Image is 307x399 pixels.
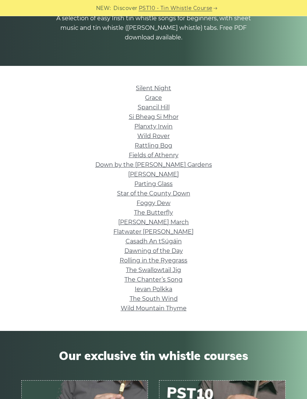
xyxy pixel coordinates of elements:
[113,4,138,13] span: Discover
[139,4,212,13] a: PST10 - Tin Whistle Course
[134,209,173,216] a: The Butterfly
[134,123,173,130] a: Planxty Irwin
[118,219,189,226] a: [PERSON_NAME] March
[54,14,253,43] p: A selection of easy Irish tin whistle songs for beginners, with sheet music and tin whistle ([PER...
[138,104,170,111] a: Spancil Hill
[126,238,182,245] a: Casadh An tSúgáin
[124,276,183,283] a: The Chanter’s Song
[95,162,212,169] a: Down by the [PERSON_NAME] Gardens
[126,267,181,274] a: The Swallowtail Jig
[137,133,170,140] a: Wild Rover
[113,229,194,236] a: Flatwater [PERSON_NAME]
[21,349,286,363] span: Our exclusive tin whistle courses
[145,95,162,102] a: Grace
[120,257,187,264] a: Rolling in the Ryegrass
[134,181,173,188] a: Parting Glass
[117,190,190,197] a: Star of the County Down
[128,171,179,178] a: [PERSON_NAME]
[135,286,172,293] a: Ievan Polkka
[129,152,179,159] a: Fields of Athenry
[137,200,170,207] a: Foggy Dew
[96,4,111,13] span: NEW:
[121,305,187,312] a: Wild Mountain Thyme
[136,85,171,92] a: Silent Night
[129,114,179,121] a: Si­ Bheag Si­ Mhor
[130,296,178,303] a: The South Wind
[135,142,172,149] a: Rattling Bog
[124,248,183,255] a: Dawning of the Day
